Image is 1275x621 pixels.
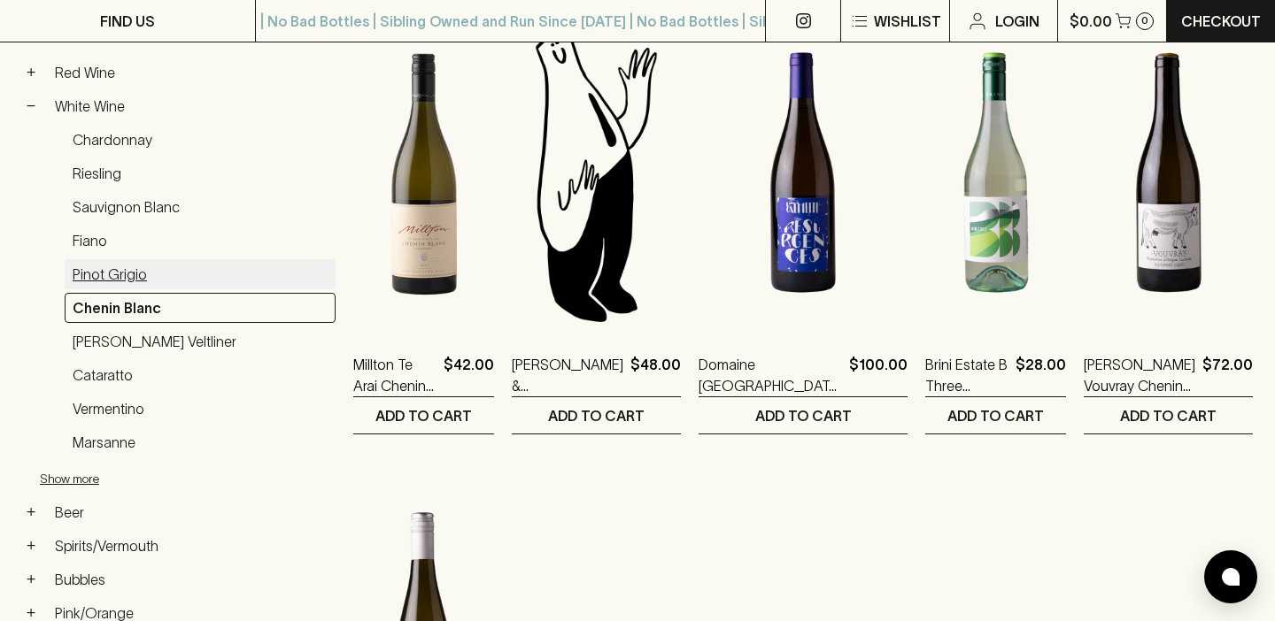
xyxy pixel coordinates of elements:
p: 0 [1141,16,1148,26]
button: + [22,537,40,555]
a: Fiano [65,226,336,256]
a: Millton Te Arai Chenin Blanc 2024 [353,354,437,396]
a: Bubbles [47,564,336,594]
a: Domaine [GEOGRAPHIC_DATA] Resurgences 2020 [699,354,842,396]
p: Wishlist [874,11,941,32]
img: Blackhearts & Sparrows Man [512,18,681,327]
p: ADD TO CART [947,405,1044,426]
img: Brini Estate B Three Chenin Blanc 2024 [925,18,1066,327]
a: Riesling [65,158,336,188]
p: ADD TO CART [1120,405,1217,426]
a: Chardonnay [65,125,336,155]
a: Brini Estate B Three Chenin Blanc 2024 [925,354,1008,396]
a: Marsanne [65,427,336,457]
img: Alexandre Giquel Vouvray Chenin Blanc 2023 [1084,18,1253,327]
p: $48.00 [630,354,681,396]
p: FIND US [100,11,155,32]
p: $100.00 [849,354,908,396]
a: Beer [47,497,336,527]
button: + [22,64,40,81]
p: ADD TO CART [755,405,852,426]
button: ADD TO CART [699,397,908,433]
a: Spirits/Vermouth [47,531,336,561]
a: [PERSON_NAME] & [PERSON_NAME] Capitaine Vouvray Sec 2023 [512,354,623,396]
img: Millton Te Arai Chenin Blanc 2024 [353,18,494,327]
a: [PERSON_NAME] Vouvray Chenin Blanc 2023 [1084,354,1195,396]
button: + [22,571,40,588]
a: Vermentino [65,394,336,424]
p: $28.00 [1016,354,1066,396]
button: ADD TO CART [1084,397,1253,433]
a: Red Wine [47,57,336,88]
p: ADD TO CART [548,405,645,426]
p: Login [995,11,1039,32]
button: − [22,97,40,115]
button: ADD TO CART [512,397,681,433]
button: ADD TO CART [925,397,1066,433]
p: $42.00 [444,354,494,396]
button: + [22,503,40,521]
a: White Wine [47,91,336,121]
a: Cataratto [65,360,336,390]
a: Sauvignon Blanc [65,192,336,222]
button: Show more [40,461,272,497]
a: Chenin Blanc [65,293,336,323]
a: [PERSON_NAME] Veltliner [65,326,336,356]
img: bubble-icon [1222,568,1240,586]
p: $72.00 [1202,354,1253,396]
button: ADD TO CART [353,397,494,433]
p: Checkout [1181,11,1261,32]
p: ADD TO CART [375,405,472,426]
img: Domaine La Calmette Resurgences 2020 [699,18,908,327]
p: $0.00 [1070,11,1112,32]
a: Pinot Grigio [65,259,336,289]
